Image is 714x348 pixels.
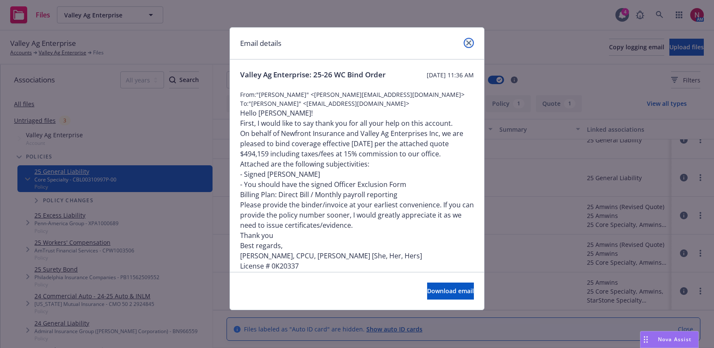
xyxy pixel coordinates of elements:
span: Nova Assist [658,336,691,343]
p: License # 0K20337 [240,261,474,271]
button: Download email [427,283,474,300]
span: [DATE] 11:36 AM [427,71,474,79]
div: Drag to move [640,331,651,348]
h1: Email details [240,38,281,49]
span: Download email [427,287,474,295]
p: Senior Account Executive - Team Lead [240,271,474,281]
p: On behalf of Newfront Insurance and Valley Ag Enterprises Inc, we are pleased to bind coverage ef... [240,128,474,159]
p: Billing Plan: Direct Bill / Monthly payroll reporting [240,190,474,200]
p: Please provide the binder/invoice at your earliest convenience. If you can provide the policy num... [240,200,474,230]
span: Valley Ag Enterprise: 25-26 WC Bind Order [240,70,385,80]
p: First, I would like to say thank you for all your help on this account. [240,118,474,128]
a: close [464,38,474,48]
span: To: "[PERSON_NAME]" <[EMAIL_ADDRESS][DOMAIN_NAME]> [240,99,474,108]
p: Attached are the following subjectivities: - Signed [PERSON_NAME] - You should have the signed Of... [240,159,474,190]
p: [PERSON_NAME], CPCU, [PERSON_NAME] [She, Her, Hers] [240,251,474,261]
p: Hello [PERSON_NAME]! [240,108,474,118]
button: Nova Assist [640,331,699,348]
span: From: "[PERSON_NAME]" <[PERSON_NAME][EMAIL_ADDRESS][DOMAIN_NAME]> [240,90,474,99]
p: Best regards, [240,240,474,251]
p: Thank you [240,230,474,240]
